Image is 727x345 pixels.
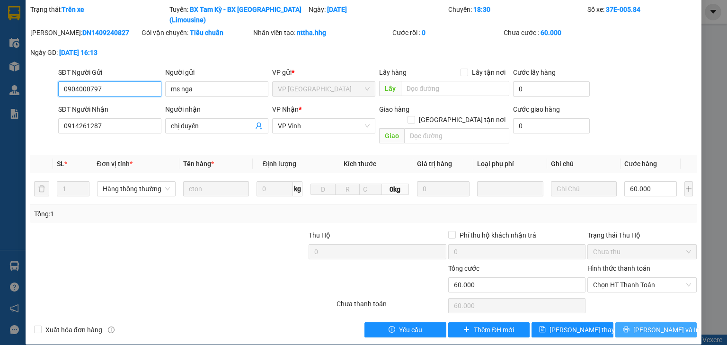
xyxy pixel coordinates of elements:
span: Giao [379,128,404,143]
span: Phí thu hộ khách nhận trả [456,230,540,240]
div: Ngày: [308,4,447,25]
b: 0 [422,29,426,36]
label: Cước giao hàng [513,106,560,113]
input: 0 [417,181,470,196]
span: VP Đà Nẵng [278,82,370,96]
span: VP Nhận [272,106,299,113]
span: Chưa thu [593,245,691,259]
input: Dọc đường [401,81,509,96]
input: Dọc đường [404,128,509,143]
input: C [359,184,381,195]
button: plusThêm ĐH mới [448,322,530,337]
button: exclamation-circleYêu cầu [364,322,446,337]
button: delete [34,181,49,196]
div: Gói vận chuyển: [142,27,251,38]
button: printer[PERSON_NAME] và In [615,322,697,337]
div: Trạng thái Thu Hộ [587,230,697,240]
span: Yêu cầu [399,325,422,335]
span: save [539,326,546,334]
b: [DATE] 16:13 [59,49,98,56]
div: SĐT Người Gửi [58,67,161,78]
input: R [335,184,360,195]
div: VP gửi [272,67,375,78]
span: Hàng thông thường [103,182,170,196]
span: Lấy [379,81,401,96]
button: save[PERSON_NAME] thay đổi [532,322,613,337]
div: Tổng: 1 [34,209,281,219]
b: DN1409240827 [82,29,129,36]
div: Cước rồi : [392,27,502,38]
div: [PERSON_NAME]: [30,27,140,38]
span: 0kg [382,184,409,195]
div: Người nhận [165,104,268,115]
span: Định lượng [263,160,296,168]
div: SĐT Người Nhận [58,104,161,115]
label: Cước lấy hàng [513,69,556,76]
div: Số xe: [586,4,698,25]
span: Xuất hóa đơn hàng [42,325,106,335]
span: info-circle [108,327,115,333]
b: nttha.hhg [297,29,326,36]
div: Chuyến: [447,4,586,25]
b: [DATE] [327,6,347,13]
div: Ngày GD: [30,47,140,58]
span: [PERSON_NAME] thay đổi [550,325,625,335]
span: Chọn HT Thanh Toán [593,278,691,292]
span: Giá trị hàng [417,160,452,168]
span: Lấy tận nơi [468,67,509,78]
input: Cước lấy hàng [513,81,590,97]
span: plus [463,326,470,334]
span: Tổng cước [448,265,479,272]
span: [GEOGRAPHIC_DATA] tận nơi [415,115,509,125]
b: BX Tam Kỳ - BX [GEOGRAPHIC_DATA] (Limousine) [169,6,301,24]
span: Tên hàng [183,160,214,168]
div: Chưa cước : [504,27,613,38]
input: Ghi Chú [551,181,617,196]
span: Thêm ĐH mới [474,325,514,335]
input: VD: Bàn, Ghế [183,181,249,196]
div: Tuyến: [168,4,308,25]
b: Trên xe [62,6,84,13]
b: 18:30 [473,6,490,13]
input: D [310,184,335,195]
span: Kích thước [344,160,376,168]
span: Giao hàng [379,106,409,113]
span: printer [623,326,629,334]
span: Đơn vị tính [97,160,133,168]
span: [PERSON_NAME] và In [633,325,700,335]
span: Cước hàng [624,160,657,168]
img: logo [5,39,17,86]
div: Trạng thái: [29,4,168,25]
input: Cước giao hàng [513,118,590,133]
span: SL [57,160,64,168]
div: Người gửi [165,67,268,78]
label: Hình thức thanh toán [587,265,650,272]
b: Tiêu chuẩn [190,29,223,36]
span: 24 [PERSON_NAME] - Vinh - [GEOGRAPHIC_DATA] [18,32,87,56]
th: Ghi chú [547,155,621,173]
span: exclamation-circle [389,326,395,334]
strong: HÃNG XE HẢI HOÀNG GIA [24,9,84,30]
span: Thu Hộ [309,231,330,239]
strong: PHIẾU GỬI HÀNG [30,69,78,89]
span: kg [293,181,302,196]
b: 37E-005.84 [606,6,640,13]
button: plus [684,181,693,196]
th: Loại phụ phí [473,155,547,173]
b: 60.000 [541,29,561,36]
span: VP Vinh [278,119,370,133]
div: Nhân viên tạo: [253,27,390,38]
div: Chưa thanh toán [336,299,447,315]
span: user-add [255,122,263,130]
span: Lấy hàng [379,69,407,76]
